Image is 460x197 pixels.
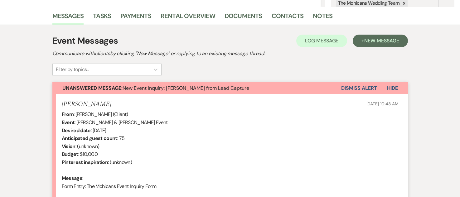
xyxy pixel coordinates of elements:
[52,34,118,47] h1: Event Messages
[62,143,75,150] b: Vision
[62,119,75,126] b: Event
[364,37,399,44] span: New Message
[62,159,108,166] b: Pinterest inspiration
[56,66,89,73] div: Filter by topics...
[225,11,262,25] a: Documents
[120,11,151,25] a: Payments
[62,135,117,142] b: Anticipated guest count
[52,50,408,57] h2: Communicate with clients by clicking "New Message" or replying to an existing message thread.
[62,127,91,134] b: Desired date
[377,82,408,94] button: Hide
[272,11,304,25] a: Contacts
[62,100,111,108] h5: [PERSON_NAME]
[387,85,398,91] span: Hide
[62,111,74,118] b: From
[296,35,347,47] button: Log Message
[305,37,338,44] span: Log Message
[341,82,377,94] button: Dismiss Alert
[93,11,111,25] a: Tasks
[161,11,215,25] a: Rental Overview
[353,35,408,47] button: +New Message
[52,82,341,94] button: Unanswered Message:New Event Inquiry: [PERSON_NAME] from Lead Capture
[313,11,332,25] a: Notes
[366,101,399,107] span: [DATE] 10:43 AM
[62,85,123,91] strong: Unanswered Message:
[62,85,249,91] span: New Event Inquiry: [PERSON_NAME] from Lead Capture
[62,175,83,181] b: Message
[52,11,84,25] a: Messages
[62,151,78,157] b: Budget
